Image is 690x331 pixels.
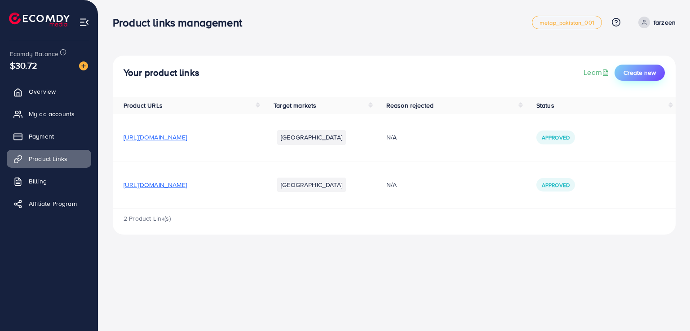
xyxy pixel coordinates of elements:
[29,177,47,186] span: Billing
[7,150,91,168] a: Product Links
[277,130,346,144] li: [GEOGRAPHIC_DATA]
[7,172,91,190] a: Billing
[386,101,433,110] span: Reason rejected
[124,180,187,189] span: [URL][DOMAIN_NAME]
[113,16,249,29] h3: Product links management
[635,17,676,28] a: farzeen
[79,61,88,70] img: image
[654,17,676,28] p: farzeen
[29,109,75,118] span: My ad accounts
[536,101,554,110] span: Status
[386,180,397,189] span: N/A
[29,87,56,96] span: Overview
[540,20,594,26] span: metap_pakistan_001
[10,59,37,72] span: $30.72
[7,83,91,100] a: Overview
[29,199,77,208] span: Affiliate Program
[277,178,346,192] li: [GEOGRAPHIC_DATA]
[386,133,397,142] span: N/A
[584,67,611,78] a: Learn
[615,65,665,81] button: Create new
[29,132,54,141] span: Payment
[124,101,163,110] span: Product URLs
[124,133,187,142] span: [URL][DOMAIN_NAME]
[29,154,67,163] span: Product Links
[7,105,91,123] a: My ad accounts
[532,16,602,29] a: metap_pakistan_001
[7,127,91,145] a: Payment
[7,195,91,213] a: Affiliate Program
[542,181,570,189] span: Approved
[124,67,199,78] h4: Your product links
[124,214,171,223] span: 2 Product Link(s)
[9,13,70,26] img: logo
[542,134,570,141] span: Approved
[624,68,656,77] span: Create new
[79,17,89,27] img: menu
[274,101,316,110] span: Target markets
[652,291,683,324] iframe: Chat
[10,49,58,58] span: Ecomdy Balance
